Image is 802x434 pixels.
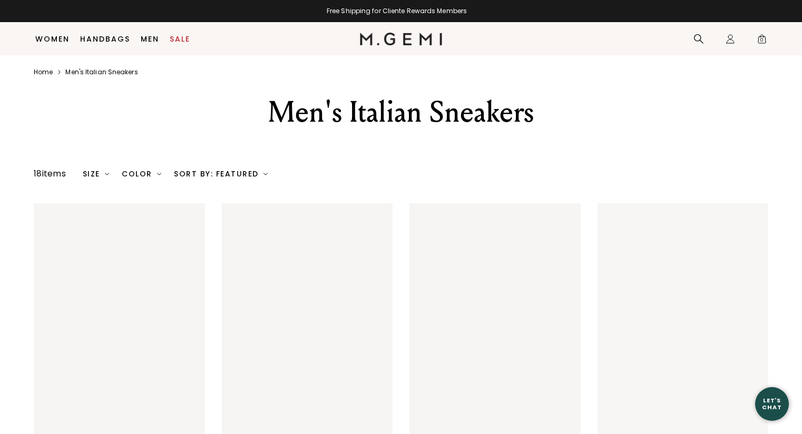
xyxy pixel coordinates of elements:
[360,33,443,45] img: M.Gemi
[35,35,70,43] a: Women
[34,68,53,76] a: Home
[757,36,767,46] span: 0
[34,167,66,180] div: 18 items
[80,35,130,43] a: Handbags
[141,35,159,43] a: Men
[174,170,268,178] div: Sort By: Featured
[263,172,268,176] img: chevron-down.svg
[83,170,110,178] div: Size
[105,172,109,176] img: chevron-down.svg
[755,397,789,410] div: Let's Chat
[157,172,161,176] img: chevron-down.svg
[65,68,138,76] a: Men's italian sneakers
[122,170,161,178] div: Color
[218,93,584,131] div: Men's Italian Sneakers
[170,35,190,43] a: Sale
